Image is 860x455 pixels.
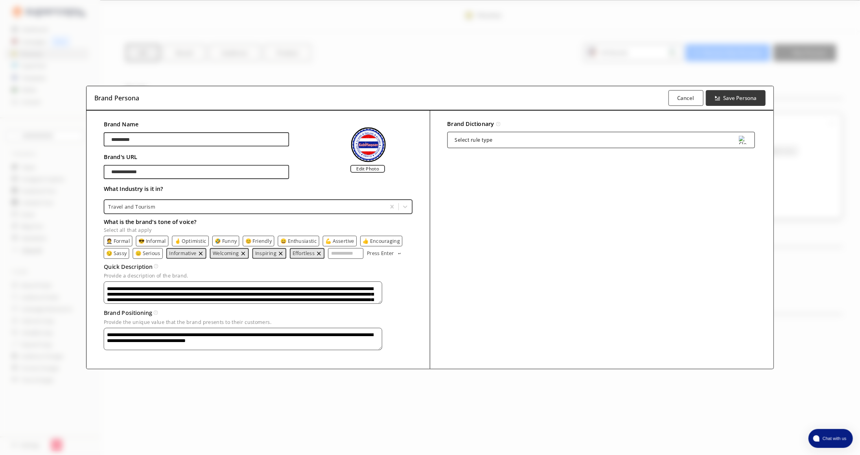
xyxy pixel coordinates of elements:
button: 🤞 Optimistic [174,238,206,244]
button: Press Enter Press Enter [367,248,402,259]
button: Welcoming [213,251,239,256]
img: delete [316,251,321,256]
h3: Quick Description [103,261,153,272]
img: Tooltip Icon [153,311,158,315]
h3: Brand Positioning [103,307,152,318]
textarea: textarea-textarea [103,281,382,304]
img: Press Enter [397,252,401,254]
button: 💪 Assertive [325,238,354,244]
div: Select rule type [455,137,493,143]
h2: What Industry is it in? [103,184,413,194]
div: tone-text-list [103,236,413,259]
button: 👍 Encouraging [363,238,400,244]
h2: Brand's URL [103,152,289,162]
h2: Brand Dictionary [447,119,494,129]
button: Save Persona [706,90,766,106]
p: Provide a description of the brand. [103,273,413,279]
button: 🤣 Funny [215,238,237,244]
input: brand-persona-input-input [103,165,289,179]
button: 🤵 Formal [106,238,130,244]
button: remove Effortless [316,251,321,256]
button: Inspiring [255,251,276,256]
img: delete [278,251,283,256]
button: Cancel [668,90,703,106]
input: brand-persona-input-input [103,132,289,146]
img: delete [198,251,203,256]
input: tone-input [328,248,363,259]
button: 😑 Serious [135,251,160,256]
p: Press Enter [367,251,394,256]
button: 😎 Informal [138,238,166,244]
img: Close [739,136,748,144]
img: Tooltip Icon [496,122,501,126]
button: remove Inspiring [278,251,283,256]
b: Save Persona [723,94,757,102]
button: 😄 Enthusiastic [280,238,317,244]
button: 😏 Sassy [106,251,127,256]
h2: What is the brand's tone of voice? [103,216,413,227]
button: Effortless [293,251,315,256]
img: Tooltip Icon [154,264,158,268]
h3: Brand Persona [94,92,140,104]
img: Close [351,127,385,162]
b: Cancel [678,94,694,102]
button: Informative [169,251,196,256]
p: Provide the unique value that the brand presents to their customers. [103,319,413,325]
textarea: textarea-textarea [103,328,382,350]
button: atlas-launcher [808,429,853,448]
button: remove Welcoming [240,251,246,256]
img: delete [240,251,246,256]
p: Select all that apply [103,227,413,233]
button: 😊 Friendly [245,238,272,244]
h2: Brand Name [103,119,289,129]
label: Edit Photo [350,165,385,173]
span: Chat with us [819,435,848,442]
button: remove Informative [198,251,203,256]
